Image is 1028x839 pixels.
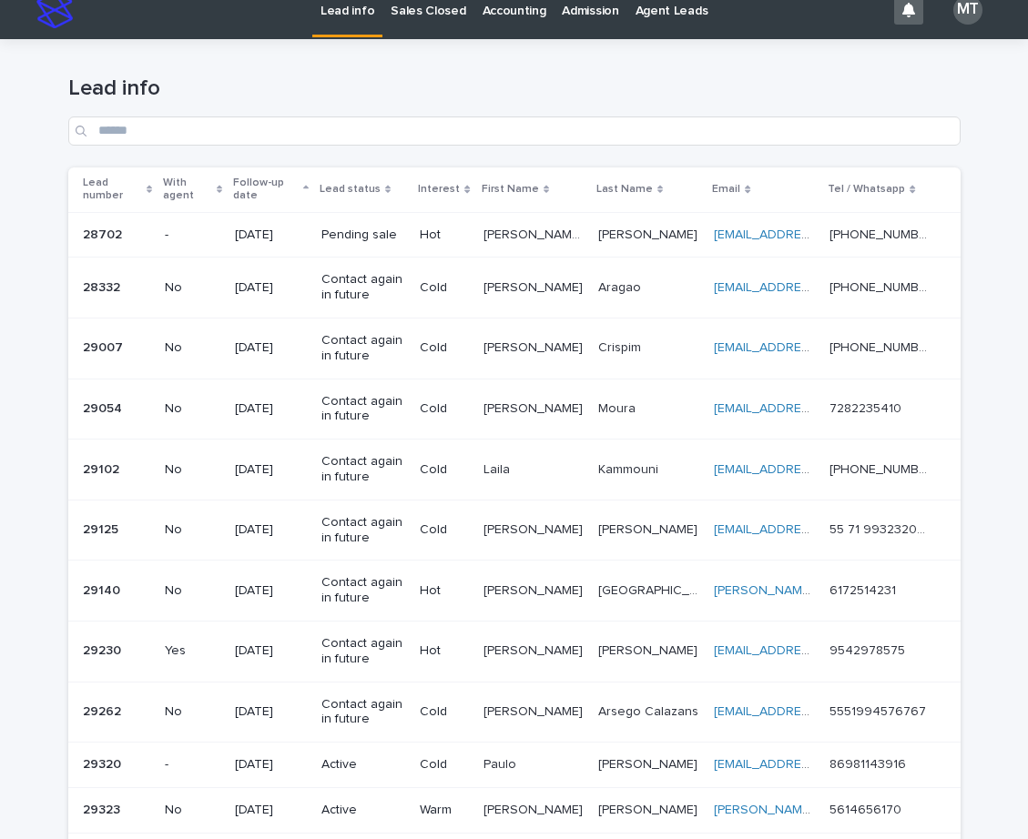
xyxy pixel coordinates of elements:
[420,583,468,599] p: Hot
[68,787,961,833] tr: 2932329323 No[DATE]ActiveWarm[PERSON_NAME][PERSON_NAME] [PERSON_NAME][PERSON_NAME] [PERSON_NAME][...
[598,580,703,599] p: [GEOGRAPHIC_DATA]
[235,704,307,720] p: [DATE]
[420,280,468,296] p: Cold
[828,179,905,199] p: Tel / Whatsapp
[482,179,539,199] p: First Name
[598,753,701,773] p: [PERSON_NAME]
[235,340,307,356] p: [DATE]
[596,179,653,199] p: Last Name
[165,757,220,773] p: -
[321,272,405,303] p: Contact again in future
[83,459,123,478] p: 29102
[83,173,142,207] p: Lead number
[68,500,961,561] tr: 2912529125 No[DATE]Contact again in futureCold[PERSON_NAME][PERSON_NAME] [PERSON_NAME][PERSON_NAM...
[418,179,460,199] p: Interest
[68,682,961,743] tr: 2926229262 No[DATE]Contact again in futureCold[PERSON_NAME][PERSON_NAME] Arsego CalazansArsego Ca...
[598,459,662,478] p: Kammouni
[165,401,220,417] p: No
[598,277,645,296] p: Aragao
[68,212,961,258] tr: 2870228702 -[DATE]Pending saleHot[PERSON_NAME] [PERSON_NAME][PERSON_NAME] [PERSON_NAME] [PERSON_N...
[420,227,468,243] p: Hot
[68,743,961,788] tr: 2932029320 -[DATE]ActiveColdPauloPaulo [PERSON_NAME][PERSON_NAME] [EMAIL_ADDRESS][DOMAIN_NAME] 86...
[830,701,930,720] p: 5551994576767
[830,277,934,296] p: [PHONE_NUMBER]
[598,640,701,659] p: [PERSON_NAME]
[830,398,905,417] p: 7282235410
[68,116,961,146] input: Search
[830,519,934,538] p: 55 71 993232009
[83,398,126,417] p: 29054
[830,753,910,773] p: 86981143916
[165,340,220,356] p: No
[483,337,586,356] p: [PERSON_NAME]
[321,575,405,606] p: Contact again in future
[68,379,961,440] tr: 2905429054 No[DATE]Contact again in futureCold[PERSON_NAME][PERSON_NAME] MouraMoura [EMAIL_ADDRES...
[83,519,122,538] p: 29125
[714,228,920,241] a: [EMAIL_ADDRESS][DOMAIN_NAME]
[714,644,920,657] a: [EMAIL_ADDRESS][DOMAIN_NAME]
[598,398,639,417] p: Moura
[712,179,740,199] p: Email
[598,519,701,538] p: [PERSON_NAME]
[235,280,307,296] p: [DATE]
[165,227,220,243] p: -
[68,318,961,379] tr: 2900729007 No[DATE]Contact again in futureCold[PERSON_NAME][PERSON_NAME] CrispimCrispim [EMAIL_AD...
[235,522,307,538] p: [DATE]
[68,621,961,682] tr: 2923029230 Yes[DATE]Contact again in futureHot[PERSON_NAME][PERSON_NAME] [PERSON_NAME][PERSON_NAM...
[483,580,586,599] p: [PERSON_NAME]
[165,803,220,818] p: No
[321,803,405,818] p: Active
[68,561,961,622] tr: 2914029140 No[DATE]Contact again in futureHot[PERSON_NAME][PERSON_NAME] [GEOGRAPHIC_DATA][GEOGRAP...
[83,701,125,720] p: 29262
[165,462,220,478] p: No
[68,76,961,102] h1: Lead info
[830,337,934,356] p: +55 19 99805-7537
[598,701,702,720] p: Arsego Calazans
[163,173,212,207] p: With agent
[321,333,405,364] p: Contact again in future
[714,402,920,415] a: [EMAIL_ADDRESS][DOMAIN_NAME]
[598,337,645,356] p: Crispim
[714,705,920,718] a: [EMAIL_ADDRESS][DOMAIN_NAME]
[598,799,701,818] p: [PERSON_NAME]
[483,799,586,818] p: [PERSON_NAME]
[235,803,307,818] p: [DATE]
[714,463,920,476] a: [EMAIL_ADDRESS][DOMAIN_NAME]
[714,281,920,294] a: [EMAIL_ADDRESS][DOMAIN_NAME]
[235,227,307,243] p: [DATE]
[830,799,905,818] p: 5614656170
[420,757,468,773] p: Cold
[420,340,468,356] p: Cold
[321,515,405,546] p: Contact again in future
[320,179,381,199] p: Lead status
[483,640,586,659] p: [PERSON_NAME]
[714,523,920,536] a: [EMAIL_ADDRESS][DOMAIN_NAME]
[83,799,124,818] p: 29323
[83,277,124,296] p: 28332
[714,584,1019,597] a: [PERSON_NAME][EMAIL_ADDRESS][DOMAIN_NAME]
[420,704,468,720] p: Cold
[321,454,405,485] p: Contact again in future
[235,401,307,417] p: [DATE]
[235,583,307,599] p: [DATE]
[235,643,307,659] p: [DATE]
[420,643,468,659] p: Hot
[83,640,125,659] p: 29230
[165,704,220,720] p: No
[321,636,405,667] p: Contact again in future
[483,753,520,773] p: Paulo
[68,258,961,318] tr: 2833228332 No[DATE]Contact again in futureCold[PERSON_NAME][PERSON_NAME] AragaoAragao [EMAIL_ADDR...
[830,580,900,599] p: 6172514231
[165,583,220,599] p: No
[714,341,920,354] a: [EMAIL_ADDRESS][DOMAIN_NAME]
[714,758,920,771] a: [EMAIL_ADDRESS][DOMAIN_NAME]
[83,580,124,599] p: 29140
[83,337,127,356] p: 29007
[483,459,514,478] p: Laila
[420,462,468,478] p: Cold
[83,224,126,243] p: 28702
[830,224,934,243] p: [PHONE_NUMBER]
[68,440,961,500] tr: 2910229102 No[DATE]Contact again in futureColdLailaLaila KammouniKammouni [EMAIL_ADDRESS][DOMAIN_...
[165,643,220,659] p: Yes
[321,227,405,243] p: Pending sale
